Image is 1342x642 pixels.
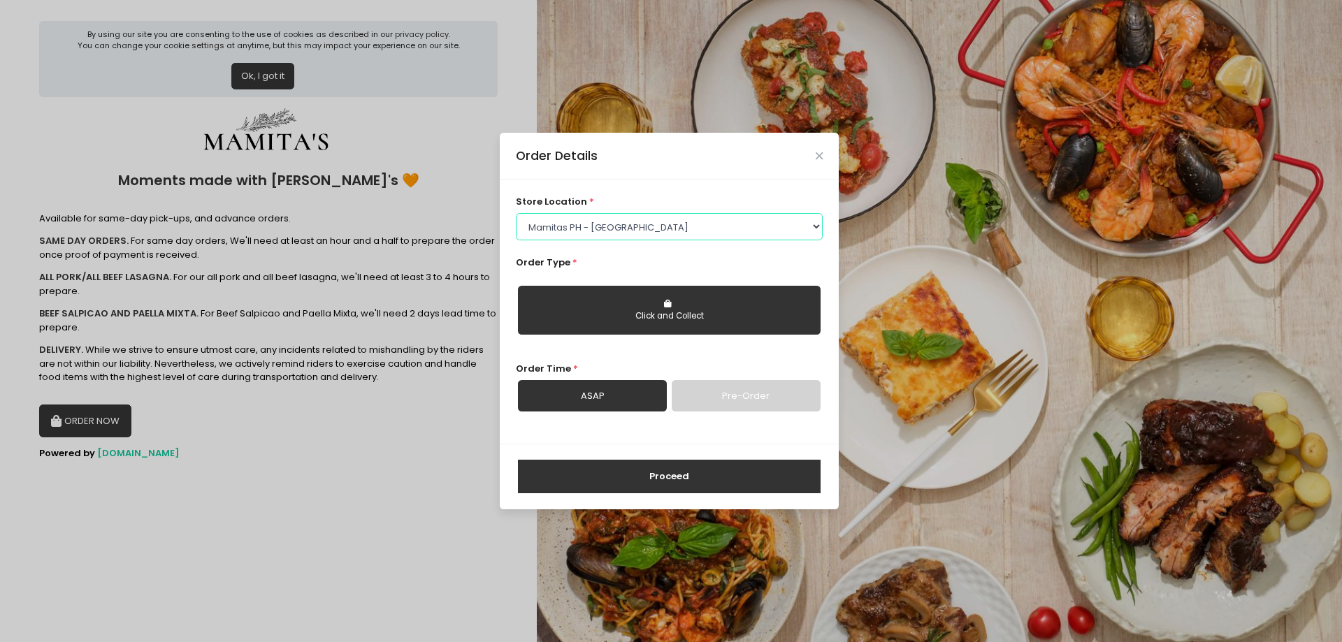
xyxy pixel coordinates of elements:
[816,152,823,159] button: Close
[516,195,587,208] span: store location
[518,286,821,335] button: Click and Collect
[516,362,571,375] span: Order Time
[518,460,821,493] button: Proceed
[516,147,598,165] div: Order Details
[516,256,570,269] span: Order Type
[518,380,667,412] a: ASAP
[528,310,811,323] div: Click and Collect
[672,380,821,412] a: Pre-Order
